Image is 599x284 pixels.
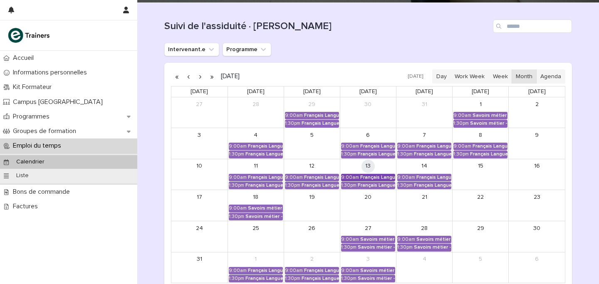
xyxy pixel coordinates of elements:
h1: Suivi de l'assiduité · [PERSON_NAME] [164,20,490,32]
td: August 22, 2025 [453,190,509,221]
button: Next year [206,70,218,83]
div: Français Langue Professionnel - Conseiller et vendre des produits frais [414,151,451,157]
a: August 5, 2025 [305,128,319,142]
td: September 4, 2025 [396,252,453,283]
a: August 4, 2025 [249,128,262,142]
div: 9:00am [397,143,415,149]
td: September 2, 2025 [284,252,340,283]
a: August 17, 2025 [193,190,206,204]
a: September 5, 2025 [474,253,487,266]
button: Agenda [536,69,565,84]
div: 9:00am [453,143,471,149]
div: Français Langue Professionnel - Interagir avec les collègues et la hiérarchie [248,143,283,149]
td: September 3, 2025 [340,252,396,283]
a: August 22, 2025 [474,190,487,204]
div: Français Langue Professionnel - Conseiller et vendre des produits frais [304,175,339,180]
div: Français Langue Professionnel - Conseiller et vendre des produits frais [416,143,451,149]
td: August 30, 2025 [509,221,565,252]
a: August 21, 2025 [418,190,431,204]
a: August 15, 2025 [474,160,487,173]
a: August 29, 2025 [474,222,487,235]
a: Wednesday [358,86,379,97]
div: 9:00am [341,175,359,180]
button: Next month [194,70,206,83]
a: August 13, 2025 [361,160,375,173]
a: August 23, 2025 [530,190,544,204]
td: July 27, 2025 [171,97,228,128]
div: 9:00am [341,268,359,274]
p: Programmes [10,113,56,121]
div: Savoirs métier - Organisation et gestion des interventions quotidiennes [358,276,395,282]
td: August 14, 2025 [396,159,453,190]
td: August 4, 2025 [228,128,284,159]
button: Intervenant.e [164,43,219,56]
a: August 28, 2025 [418,222,431,235]
div: 1:30pm [341,151,356,157]
div: 1:30pm [397,183,413,188]
p: Calendrier [10,158,51,165]
td: August 5, 2025 [284,128,340,159]
button: Day [432,69,451,84]
div: Français Langue Professionnel - Valoriser les produits frais et leur origine [304,268,339,274]
a: September 1, 2025 [249,253,262,266]
button: Previous year [171,70,183,83]
div: 1:30pm [397,151,413,157]
td: August 20, 2025 [340,190,396,221]
td: August 16, 2025 [509,159,565,190]
div: Savoirs métier - Organisation et gestion des interventions quotidiennes [470,121,507,126]
h2: [DATE] [218,73,240,79]
a: August 18, 2025 [249,190,262,204]
td: September 5, 2025 [453,252,509,283]
div: Français Langue Professionnel - Interagir avec les collègues et la hiérarchie [245,151,283,157]
img: K0CqGN7SDeD6s4JG8KQk [7,27,52,44]
a: Monday [245,86,266,97]
a: July 31, 2025 [418,98,431,111]
td: July 29, 2025 [284,97,340,128]
a: July 28, 2025 [249,98,262,111]
p: Emploi du temps [10,142,68,150]
div: 1:30pm [341,276,356,282]
a: September 6, 2025 [530,253,544,266]
div: Savoirs métier - Organisation et gestion des interventions quotidiennes [358,244,395,250]
div: 9:00am [285,175,303,180]
a: August 24, 2025 [193,222,206,235]
a: August 26, 2025 [305,222,319,235]
div: 1:30pm [229,214,244,220]
p: Informations personnelles [10,69,94,77]
td: August 3, 2025 [171,128,228,159]
td: August 9, 2025 [509,128,565,159]
a: August 7, 2025 [418,128,431,142]
a: August 3, 2025 [193,128,206,142]
a: August 11, 2025 [249,160,262,173]
a: September 3, 2025 [361,253,375,266]
div: Français Langue Professionnel - Interagir avec les collègues et la hiérarchie [245,276,283,282]
button: Week [488,69,512,84]
div: 1:30pm [285,183,300,188]
div: 9:00am [285,113,303,119]
div: 9:00am [285,268,303,274]
td: July 30, 2025 [340,97,396,128]
div: 1:30pm [285,276,300,282]
div: Français Langue Professionnel - Valoriser les produits frais et leur origine [360,175,395,180]
p: Groupes de formation [10,127,83,135]
div: 1:30pm [285,121,300,126]
td: August 10, 2025 [171,159,228,190]
a: August 10, 2025 [193,160,206,173]
div: 9:00am [341,143,359,149]
a: Friday [470,86,491,97]
div: Savoirs métier - Organisation et gestion des interventions quotidiennes [360,268,395,274]
a: August 12, 2025 [305,160,319,173]
div: Français Langue Professionnel - Conseiller et vendre des produits frais [470,151,507,157]
div: Savoirs métier - Organisation et gestion des interventions quotidiennes [416,237,451,242]
a: September 4, 2025 [418,253,431,266]
a: August 1, 2025 [474,98,487,111]
td: August 24, 2025 [171,221,228,252]
div: 9:00am [229,205,247,211]
div: Français Langue Professionnel - Valoriser les produits frais et leur origine [416,175,451,180]
a: Tuesday [302,86,322,97]
td: August 17, 2025 [171,190,228,221]
td: August 29, 2025 [453,221,509,252]
a: Thursday [414,86,435,97]
div: Savoirs métier - Organisation et gestion des interventions quotidiennes [414,244,451,250]
td: September 1, 2025 [228,252,284,283]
